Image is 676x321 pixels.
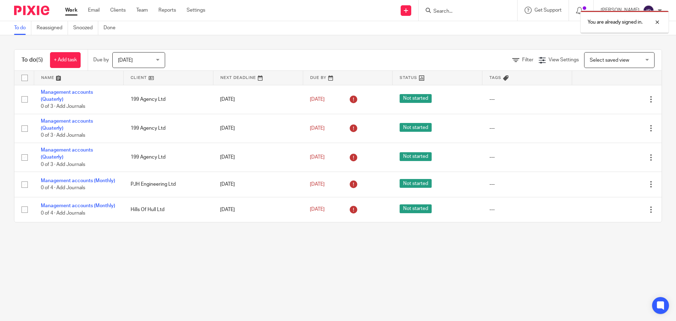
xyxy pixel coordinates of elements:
p: Due by [93,56,109,63]
img: Pixie [14,6,49,15]
td: 199 Agency Ltd [124,114,213,143]
h1: To do [21,56,43,64]
span: [DATE] [118,58,133,63]
td: [DATE] [213,172,303,197]
span: Not started [400,204,432,213]
td: PJH Engineering Ltd [124,172,213,197]
span: [DATE] [310,155,325,160]
div: --- [489,154,565,161]
a: Management accounts (Monthly) [41,178,115,183]
td: [DATE] [213,143,303,172]
a: Clients [110,7,126,14]
a: To do [14,21,31,35]
div: --- [489,206,565,213]
a: Email [88,7,100,14]
span: Not started [400,123,432,132]
span: 0 of 3 · Add Journals [41,133,85,138]
span: [DATE] [310,126,325,131]
span: 0 of 3 · Add Journals [41,162,85,167]
div: --- [489,125,565,132]
a: Management accounts (Quaterly) [41,148,93,160]
span: Not started [400,152,432,161]
a: Settings [187,7,205,14]
a: Team [136,7,148,14]
span: View Settings [549,57,579,62]
span: Select saved view [590,58,629,63]
span: Not started [400,179,432,188]
a: Management accounts (Quaterly) [41,119,93,131]
td: [DATE] [213,85,303,114]
span: Not started [400,94,432,103]
td: 199 Agency Ltd [124,143,213,172]
div: --- [489,181,565,188]
span: 0 of 4 · Add Journals [41,211,85,216]
div: --- [489,96,565,103]
a: + Add task [50,52,81,68]
a: Done [104,21,121,35]
img: svg%3E [643,5,654,16]
td: [DATE] [213,114,303,143]
td: [DATE] [213,197,303,222]
span: Tags [489,76,501,80]
a: Reports [158,7,176,14]
span: [DATE] [310,97,325,102]
span: [DATE] [310,182,325,187]
a: Management accounts (Monthly) [41,203,115,208]
span: [DATE] [310,207,325,212]
td: Hills Of Hull Ltd [124,197,213,222]
a: Work [65,7,77,14]
a: Reassigned [37,21,68,35]
span: 0 of 3 · Add Journals [41,104,85,109]
td: 199 Agency Ltd [124,85,213,114]
p: You are already signed in. [588,19,643,26]
span: (5) [36,57,43,63]
a: Management accounts (Quaterly) [41,90,93,102]
span: 0 of 4 · Add Journals [41,185,85,190]
a: Snoozed [73,21,98,35]
span: Filter [522,57,533,62]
